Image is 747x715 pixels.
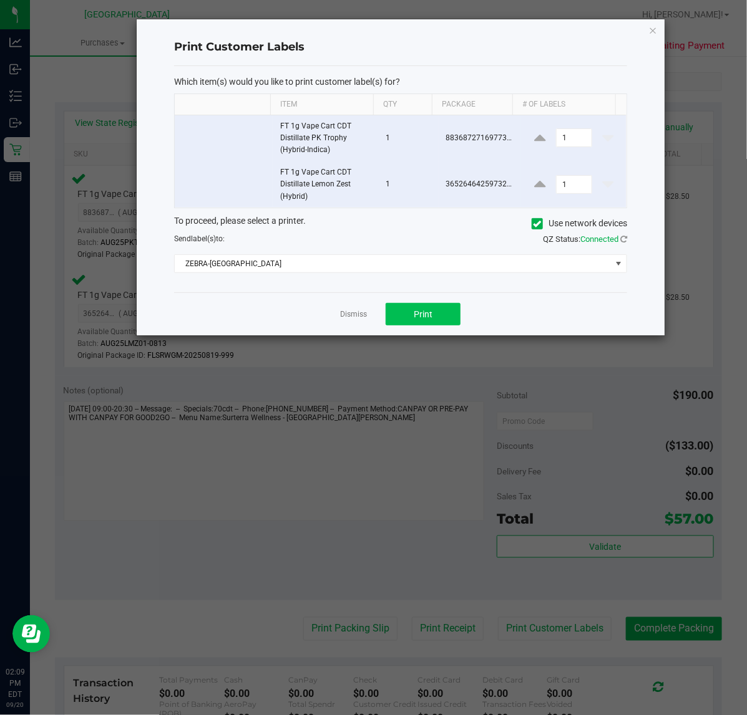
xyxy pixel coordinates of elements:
th: Package [432,94,513,115]
a: Dismiss [340,309,367,320]
th: Qty [373,94,432,115]
span: label(s) [191,234,216,243]
span: QZ Status: [543,234,627,244]
span: Send to: [174,234,225,243]
span: Print [414,309,432,319]
label: Use network devices [532,217,627,230]
td: 1 [378,115,438,162]
td: FT 1g Vape Cart CDT Distillate Lemon Zest (Hybrid) [273,161,378,208]
th: # of labels [512,94,615,115]
td: 1 [378,161,438,208]
button: Print [386,303,461,325]
span: ZEBRA-[GEOGRAPHIC_DATA] [175,255,611,272]
span: Connected [580,234,618,244]
td: 8836872716977360 [439,115,522,162]
iframe: Resource center [12,615,50,653]
div: To proceed, please select a printer. [165,214,637,233]
h4: Print Customer Labels [174,39,627,55]
td: FT 1g Vape Cart CDT Distillate PK Trophy (Hybrid-Indica) [273,115,378,162]
td: 3652646425973239 [439,161,522,208]
p: Which item(s) would you like to print customer label(s) for? [174,76,627,87]
th: Item [270,94,373,115]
